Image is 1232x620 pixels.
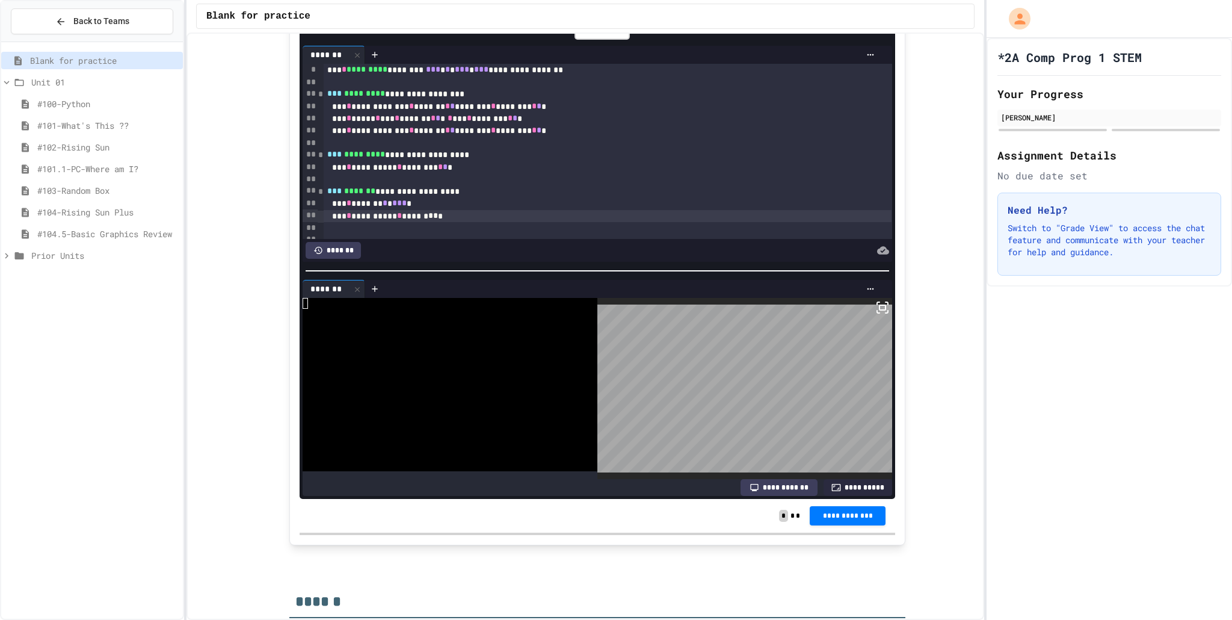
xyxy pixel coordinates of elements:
[37,119,178,132] span: #101-What's This ??
[997,147,1221,164] h2: Assignment Details
[73,15,129,28] span: Back to Teams
[206,9,310,23] span: Blank for practice
[11,8,173,34] button: Back to Teams
[1008,203,1211,217] h3: Need Help?
[997,85,1221,102] h2: Your Progress
[31,249,178,262] span: Prior Units
[31,76,178,88] span: Unit 01
[996,5,1033,33] div: My Account
[37,141,178,153] span: #102-Rising Sun
[997,169,1221,183] div: No due date set
[37,228,178,240] span: #104.5-Basic Graphics Review
[37,184,178,197] span: #103-Random Box
[37,163,178,175] span: #101.1-PC-Where am I?
[37,98,178,110] span: #100-Python
[997,49,1142,66] h1: *2A Comp Prog 1 STEM
[1008,222,1211,258] p: Switch to "Grade View" to access the chat feature and communicate with your teacher for help and ...
[37,206,178,219] span: #104-Rising Sun Plus
[30,54,178,67] span: Blank for practice
[1001,112,1218,123] div: [PERSON_NAME]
